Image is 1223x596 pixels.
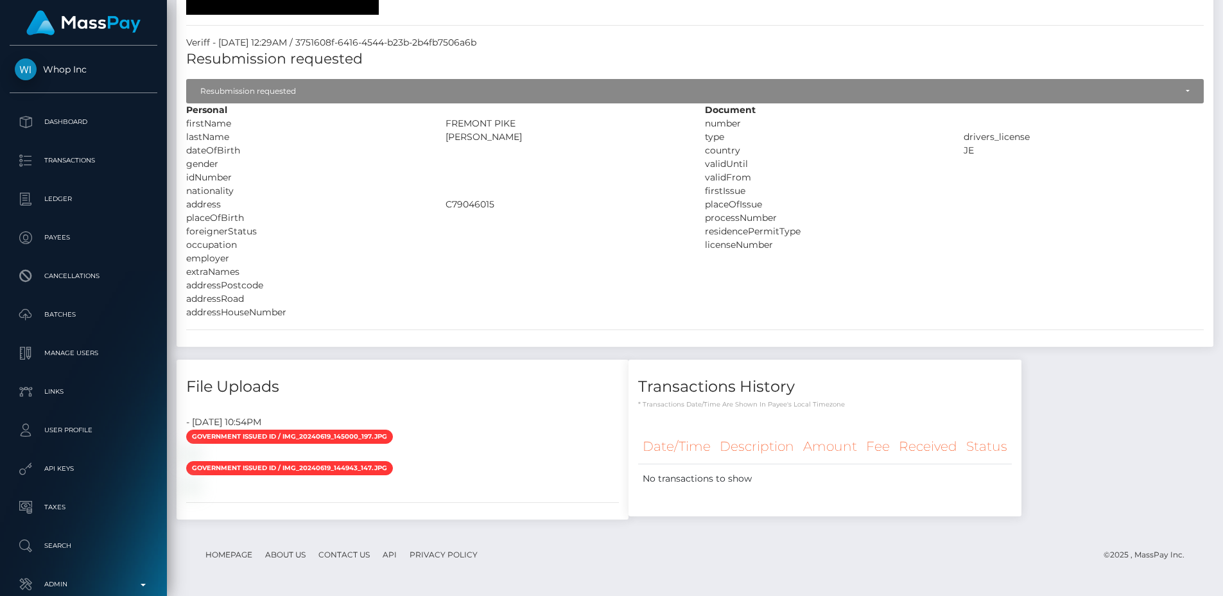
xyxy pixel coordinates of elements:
[186,480,196,491] img: 7124b6b3-51d7-4f6f-836f-345443502417
[695,157,955,171] div: validUntil
[695,144,955,157] div: country
[10,106,157,138] a: Dashboard
[15,112,152,132] p: Dashboard
[10,530,157,562] a: Search
[799,429,862,464] th: Amount
[436,117,695,130] div: FREMONT PIKE
[404,545,483,565] a: Privacy Policy
[695,171,955,184] div: validFrom
[15,421,152,440] p: User Profile
[638,429,715,464] th: Date/Time
[715,429,799,464] th: Description
[10,337,157,369] a: Manage Users
[177,225,436,238] div: foreignerStatus
[10,260,157,292] a: Cancellations
[177,279,436,292] div: addressPostcode
[260,545,311,565] a: About Us
[15,575,152,594] p: Admin
[638,464,1012,494] td: No transactions to show
[177,130,436,144] div: lastName
[1104,548,1194,562] div: © 2025 , MassPay Inc.
[862,429,894,464] th: Fee
[962,429,1012,464] th: Status
[177,144,436,157] div: dateOfBirth
[26,10,141,35] img: MassPay Logo
[15,189,152,209] p: Ledger
[177,265,436,279] div: extraNames
[954,130,1213,144] div: drivers_license
[15,228,152,247] p: Payees
[638,376,1012,398] h4: Transactions History
[377,545,402,565] a: API
[695,198,955,211] div: placeOfIssue
[177,36,1213,49] div: Veriff - [DATE] 12:29AM / 3751608f-6416-4544-b23b-2b4fb7506a6b
[10,491,157,523] a: Taxes
[695,130,955,144] div: type
[15,344,152,363] p: Manage Users
[177,171,436,184] div: idNumber
[10,299,157,331] a: Batches
[15,459,152,478] p: API Keys
[695,184,955,198] div: firstIssue
[15,536,152,556] p: Search
[705,104,756,116] strong: Document
[177,211,436,225] div: placeOfBirth
[177,292,436,306] div: addressRoad
[177,157,436,171] div: gender
[177,416,629,429] div: - [DATE] 10:54PM
[186,449,196,459] img: d2fc0a74-cba3-493e-88f1-2a3a12453e36
[15,151,152,170] p: Transactions
[638,399,1012,409] p: * Transactions date/time are shown in payee's local timezone
[10,376,157,408] a: Links
[186,49,1204,69] h5: Resubmission requested
[177,198,436,211] div: address
[10,222,157,254] a: Payees
[695,117,955,130] div: number
[15,305,152,324] p: Batches
[894,429,962,464] th: Received
[186,79,1204,103] button: Resubmission requested
[177,238,436,252] div: occupation
[15,267,152,286] p: Cancellations
[436,198,695,211] div: C79046015
[15,58,37,80] img: Whop Inc
[177,117,436,130] div: firstName
[15,498,152,517] p: Taxes
[177,306,436,319] div: addressHouseNumber
[10,145,157,177] a: Transactions
[10,414,157,446] a: User Profile
[200,86,1175,96] div: Resubmission requested
[15,382,152,401] p: Links
[436,130,695,144] div: [PERSON_NAME]
[186,430,393,444] span: Government issued ID / IMG_20240619_145000_197.jpg
[695,211,955,225] div: processNumber
[10,64,157,75] span: Whop Inc
[954,144,1213,157] div: JE
[10,453,157,485] a: API Keys
[200,545,257,565] a: Homepage
[313,545,375,565] a: Contact Us
[695,238,955,252] div: licenseNumber
[177,252,436,265] div: employer
[186,376,619,398] h4: File Uploads
[10,183,157,215] a: Ledger
[186,461,393,475] span: Government issued ID / IMG_20240619_144943_147.jpg
[695,225,955,238] div: residencePermitType
[186,104,227,116] strong: Personal
[177,184,436,198] div: nationality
